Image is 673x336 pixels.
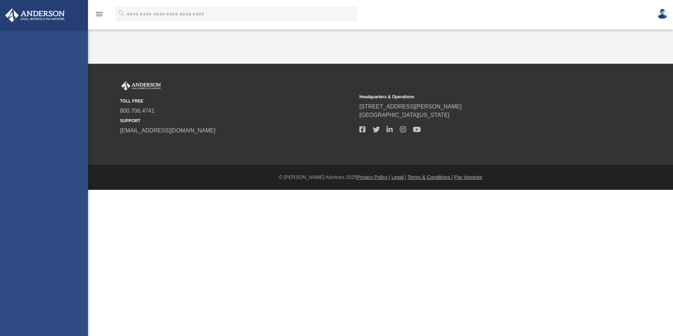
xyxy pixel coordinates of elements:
a: [EMAIL_ADDRESS][DOMAIN_NAME] [120,127,215,133]
a: Legal | [391,174,406,180]
small: Headquarters & Operations [359,94,594,100]
a: menu [95,13,103,18]
div: © [PERSON_NAME] Advisors 2025 [88,174,673,181]
a: 800.706.4741 [120,108,155,114]
a: Terms & Conditions | [408,174,453,180]
a: [GEOGRAPHIC_DATA][US_STATE] [359,112,449,118]
img: Anderson Advisors Platinum Portal [3,8,67,22]
small: SUPPORT [120,118,354,124]
img: Anderson Advisors Platinum Portal [120,81,162,91]
i: menu [95,10,103,18]
a: Pay Invoices [454,174,482,180]
a: [STREET_ADDRESS][PERSON_NAME] [359,104,461,110]
i: search [118,10,125,17]
small: TOLL FREE [120,98,354,104]
img: User Pic [657,9,668,19]
a: Privacy Policy | [357,174,390,180]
